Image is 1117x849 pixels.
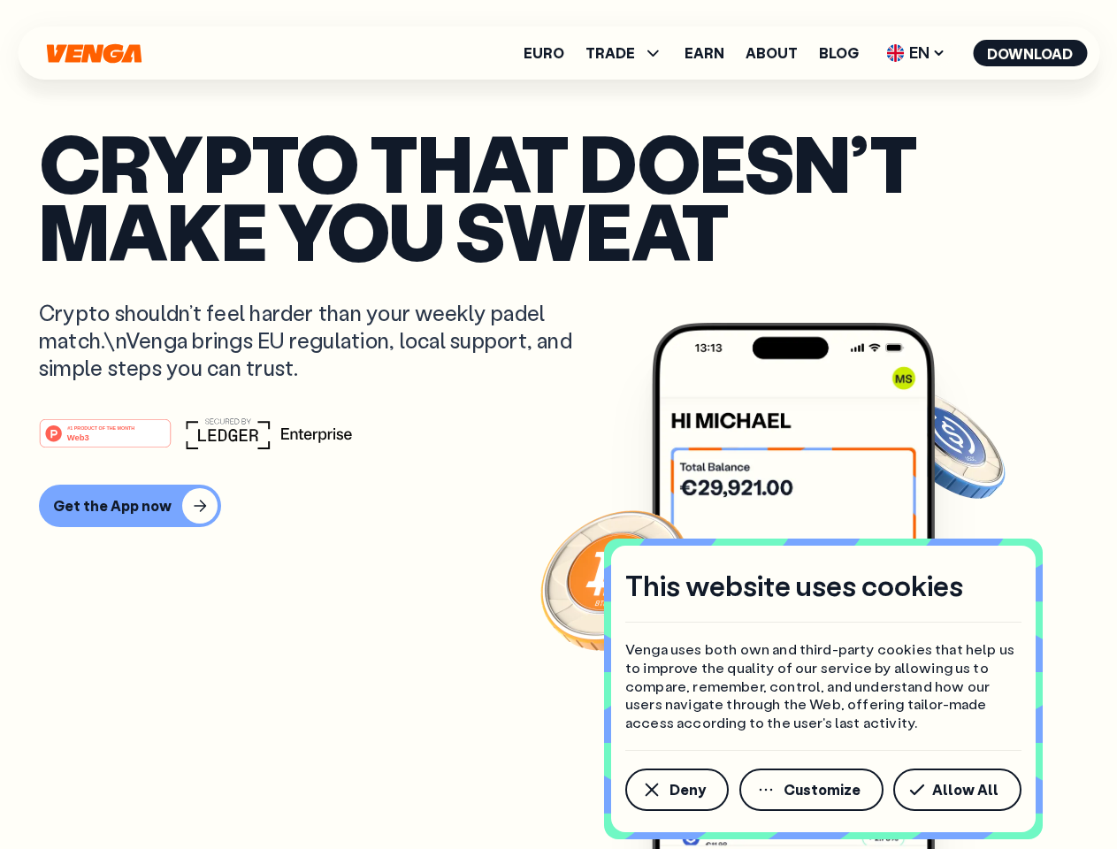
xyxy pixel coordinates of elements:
a: Blog [819,46,859,60]
button: Allow All [893,769,1021,811]
p: Crypto that doesn’t make you sweat [39,128,1078,264]
h4: This website uses cookies [625,567,963,604]
span: TRADE [585,46,635,60]
span: Allow All [932,783,998,797]
span: EN [880,39,952,67]
button: Customize [739,769,884,811]
a: Get the App now [39,485,1078,527]
button: Deny [625,769,729,811]
a: Euro [524,46,564,60]
button: Download [973,40,1087,66]
span: Deny [669,783,706,797]
a: About [746,46,798,60]
img: USDC coin [882,380,1009,508]
p: Crypto shouldn’t feel harder than your weekly padel match.\nVenga brings EU regulation, local sup... [39,299,598,382]
svg: Home [44,43,143,64]
div: Get the App now [53,497,172,515]
button: Get the App now [39,485,221,527]
span: TRADE [585,42,663,64]
img: Bitcoin [537,500,696,659]
p: Venga uses both own and third-party cookies that help us to improve the quality of our service by... [625,640,1021,732]
a: Earn [685,46,724,60]
tspan: #1 PRODUCT OF THE MONTH [67,424,134,430]
a: #1 PRODUCT OF THE MONTHWeb3 [39,429,172,452]
span: Customize [784,783,861,797]
tspan: Web3 [67,432,89,441]
img: flag-uk [886,44,904,62]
